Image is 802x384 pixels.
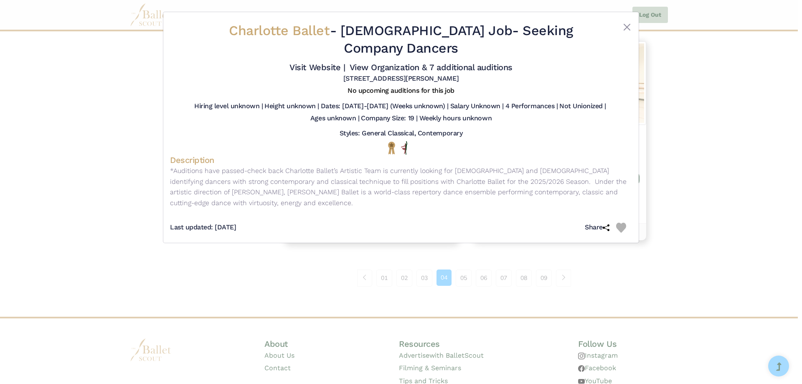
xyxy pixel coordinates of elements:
h5: Company Size: 19 | [361,114,417,123]
img: All [401,141,407,155]
h5: Weekly hours unknown [419,114,492,123]
h2: - - Seeking Company Dancers [208,22,594,57]
h5: No upcoming auditions for this job [348,86,454,95]
h5: Height unknown | [264,102,319,111]
h5: Not Unionized | [559,102,606,111]
p: *Auditions have passed-check back Charlotte Ballet’s Artistic Team is currently looking for [DEMO... [170,165,632,208]
img: Heart [616,223,626,233]
h5: 4 Performances | [505,102,558,111]
h5: Hiring level unknown | [194,102,263,111]
h5: Dates: [DATE]-[DATE] (Weeks unknown) | [321,102,449,111]
span: [DEMOGRAPHIC_DATA] Job [340,23,512,38]
h5: Styles: General Classical, Contemporary [340,129,462,138]
h5: Ages unknown | [310,114,359,123]
button: Close [622,22,632,32]
h5: [STREET_ADDRESS][PERSON_NAME] [343,74,459,83]
h5: Share [585,223,616,232]
h4: Description [170,155,632,165]
h5: Salary Unknown | [450,102,504,111]
span: Charlotte Ballet [229,23,330,38]
img: National [386,141,397,154]
h5: Last updated: [DATE] [170,223,236,232]
a: View Organization & 7 additional auditions [350,62,513,72]
a: Visit Website | [289,62,345,72]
